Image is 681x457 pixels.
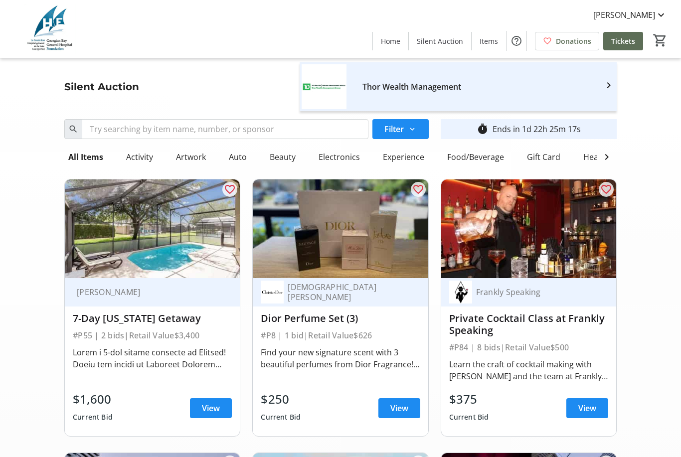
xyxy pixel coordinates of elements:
[449,408,489,426] div: Current Bid
[73,346,232,370] div: Lorem i 5-dol sitame consecte ad Elitsed! Doeiu tem incidi ut Laboreet Dolorem Aliqua Enima Minim...
[73,312,232,324] div: 7-Day [US_STATE] Getaway
[578,402,596,414] span: View
[493,123,581,135] div: Ends in 1d 22h 25m 17s
[412,183,424,195] mat-icon: favorite_outline
[384,123,404,135] span: Filter
[284,282,408,302] div: [DEMOGRAPHIC_DATA][PERSON_NAME]
[73,328,232,342] div: #P55 | 2 bids | Retail Value $3,400
[381,36,400,46] span: Home
[585,7,675,23] button: [PERSON_NAME]
[261,312,420,324] div: Dior Perfume Set (3)
[261,281,284,304] img: Christian Dior
[390,402,408,414] span: View
[379,147,428,167] div: Experience
[58,79,145,95] div: Silent Auction
[449,358,608,382] div: Learn the craft of cocktail making with [PERSON_NAME] and the team at Frankly Speaking! A private...
[122,147,157,167] div: Activity
[535,32,599,50] a: Donations
[261,346,420,370] div: Find your new signature scent with 3 beautiful perfumes from Dior Fragrance! Take home the '[PERS...
[472,287,596,297] div: Frankly Speaking
[73,390,113,408] div: $1,600
[190,398,232,418] a: View
[202,402,220,414] span: View
[603,32,643,50] a: Tickets
[472,32,506,50] a: Items
[362,79,587,95] div: Thor Wealth Management
[579,147,656,167] div: Health & Wellness
[82,119,368,139] input: Try searching by item name, number, or sponsor
[477,123,489,135] mat-icon: timer_outline
[441,179,616,278] img: Private Cocktail Class at Frankly Speaking
[73,408,113,426] div: Current Bid
[253,179,428,278] img: Dior Perfume Set (3)
[417,36,463,46] span: Silent Auction
[65,179,240,278] img: 7-Day Florida Getaway
[172,147,210,167] div: Artwork
[449,390,489,408] div: $375
[593,9,655,21] span: [PERSON_NAME]
[224,183,236,195] mat-icon: favorite_outline
[64,147,107,167] div: All Items
[449,340,608,354] div: #P84 | 8 bids | Retail Value $500
[261,390,301,408] div: $250
[651,31,669,49] button: Cart
[507,31,526,51] button: Help
[261,408,301,426] div: Current Bid
[6,4,95,54] img: Georgian Bay General Hospital Foundation's Logo
[449,281,472,304] img: Frankly Speaking
[556,36,591,46] span: Donations
[449,312,608,336] div: Private Cocktail Class at Frankly Speaking
[73,287,220,297] div: [PERSON_NAME]
[261,328,420,342] div: #P8 | 1 bid | Retail Value $626
[373,32,408,50] a: Home
[302,64,346,109] img: Thor Wealth Management's logo
[480,36,498,46] span: Items
[523,147,564,167] div: Gift Card
[315,147,364,167] div: Electronics
[266,147,300,167] div: Beauty
[409,32,471,50] a: Silent Auction
[378,398,420,418] a: View
[294,64,623,109] a: Thor Wealth Management's logoThor Wealth Management
[600,183,612,195] mat-icon: favorite_outline
[566,398,608,418] a: View
[611,36,635,46] span: Tickets
[372,119,429,139] button: Filter
[225,147,251,167] div: Auto
[443,147,508,167] div: Food/Beverage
